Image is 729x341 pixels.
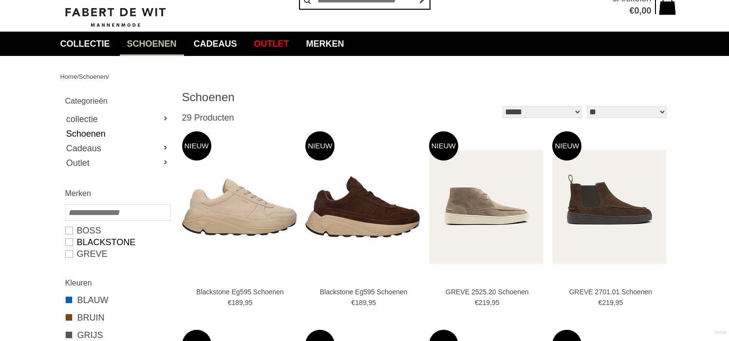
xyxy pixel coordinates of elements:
[65,156,170,170] a: Outlet
[79,73,108,80] a: Schoenen
[475,299,479,306] span: €
[299,32,352,56] a: Merken
[65,126,170,141] a: Schoenen
[182,113,234,123] span: 29 Producten
[557,287,664,296] a: GREVE 2701.01 Schoenen
[65,95,170,107] h2: Categorieën
[602,299,613,306] span: 219
[65,225,170,236] a: BOSS
[355,299,366,306] span: 189
[247,32,297,56] a: Outlet
[65,141,170,156] a: Cadeaus
[245,299,253,306] span: 95
[182,178,297,236] img: Blackstone Eg595 Schoenen
[65,248,170,260] a: GREVE
[490,299,492,306] span: ,
[120,32,184,56] a: Schoenen
[65,236,170,248] a: Blackstone
[107,73,109,80] span: /
[351,299,355,306] span: €
[65,311,170,324] a: BRUIN
[182,90,426,105] h1: Schoenen
[629,6,634,16] span: €
[368,299,376,306] span: 95
[641,6,651,16] span: 00
[433,287,541,296] a: GREVE 2525.20 Schoenen
[65,112,170,126] a: collectie
[479,299,490,306] span: 219
[639,6,641,16] span: ,
[65,277,170,289] h2: Kleuren
[187,287,294,296] a: Blackstone Eg595 Schoenen
[65,294,170,306] a: BLAUW
[53,32,117,56] a: collectie
[552,150,667,264] img: GREVE 2701.01 Schoenen
[492,299,500,306] span: 95
[714,326,727,339] a: Divide
[77,73,79,80] span: /
[65,187,170,199] h2: Merken
[228,299,232,306] span: €
[231,299,243,306] span: 189
[598,299,602,306] span: €
[614,299,616,306] span: ,
[187,32,244,56] a: Cadeaus
[429,150,543,264] img: GREVE 2525.20 Schoenen
[616,299,623,306] span: 95
[310,287,417,296] a: Blackstone Eg595 Schoenen
[60,73,77,80] a: Home
[634,6,639,16] span: 0
[305,176,420,238] img: Blackstone Eg595 Schoenen
[243,299,245,306] span: ,
[366,299,368,306] span: ,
